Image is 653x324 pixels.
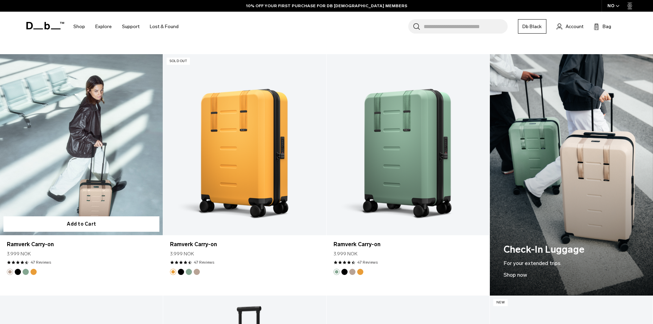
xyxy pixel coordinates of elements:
[334,240,483,249] a: Ramverk Carry-on
[327,54,489,235] a: Ramverk Carry-on
[349,269,355,275] button: Fogbow Beige
[194,269,200,275] button: Fogbow Beige
[73,14,85,39] a: Shop
[493,299,508,306] p: New
[603,23,611,30] span: Bag
[23,269,29,275] button: Green Ray
[594,22,611,31] button: Bag
[31,259,51,265] a: 47 reviews
[122,14,140,39] a: Support
[95,14,112,39] a: Explore
[7,250,31,257] span: 3.999 NOK
[557,22,583,31] a: Account
[170,269,176,275] button: Parhelion Orange
[566,23,583,30] span: Account
[246,3,407,9] a: 10% OFF YOUR FIRST PURCHASE FOR DB [DEMOGRAPHIC_DATA] MEMBERS
[334,250,358,257] span: 3.999 NOK
[150,14,179,39] a: Lost & Found
[357,269,363,275] button: Parhelion Orange
[68,12,184,41] nav: Main Navigation
[518,19,546,34] a: Db Black
[15,269,21,275] button: Black Out
[170,240,319,249] a: Ramverk Carry-on
[167,58,190,65] p: Sold Out
[186,269,192,275] button: Green Ray
[3,216,159,232] button: Add to Cart
[163,54,326,235] a: Ramverk Carry-on
[341,269,348,275] button: Black Out
[334,269,340,275] button: Green Ray
[170,250,194,257] span: 3.999 NOK
[194,259,214,265] a: 47 reviews
[7,269,13,275] button: Fogbow Beige
[357,259,378,265] a: 47 reviews
[7,240,156,249] a: Ramverk Carry-on
[31,269,37,275] button: Parhelion Orange
[178,269,184,275] button: Black Out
